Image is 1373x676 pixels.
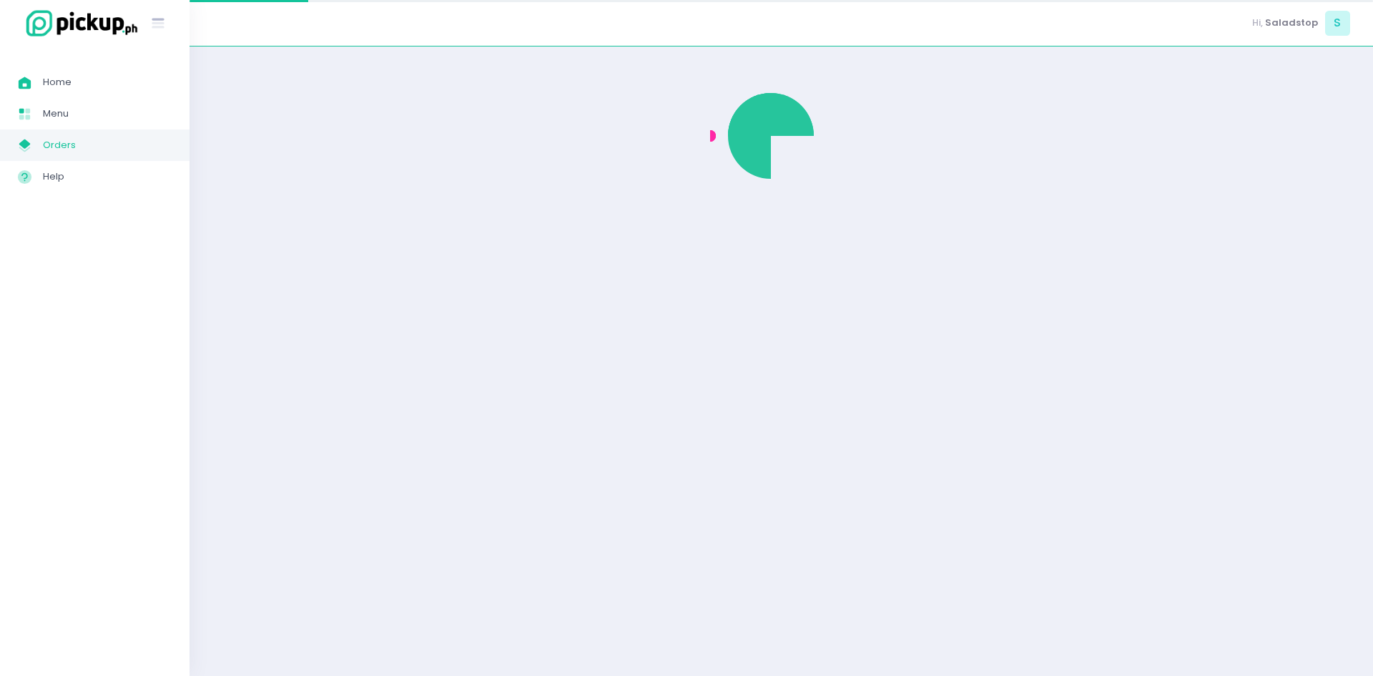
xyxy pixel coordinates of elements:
span: S [1325,11,1350,36]
span: Hi, [1252,16,1263,30]
span: Home [43,73,172,92]
span: Saladstop [1265,16,1318,30]
span: Menu [43,104,172,123]
img: logo [18,8,139,39]
span: Orders [43,136,172,155]
span: Help [43,167,172,186]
